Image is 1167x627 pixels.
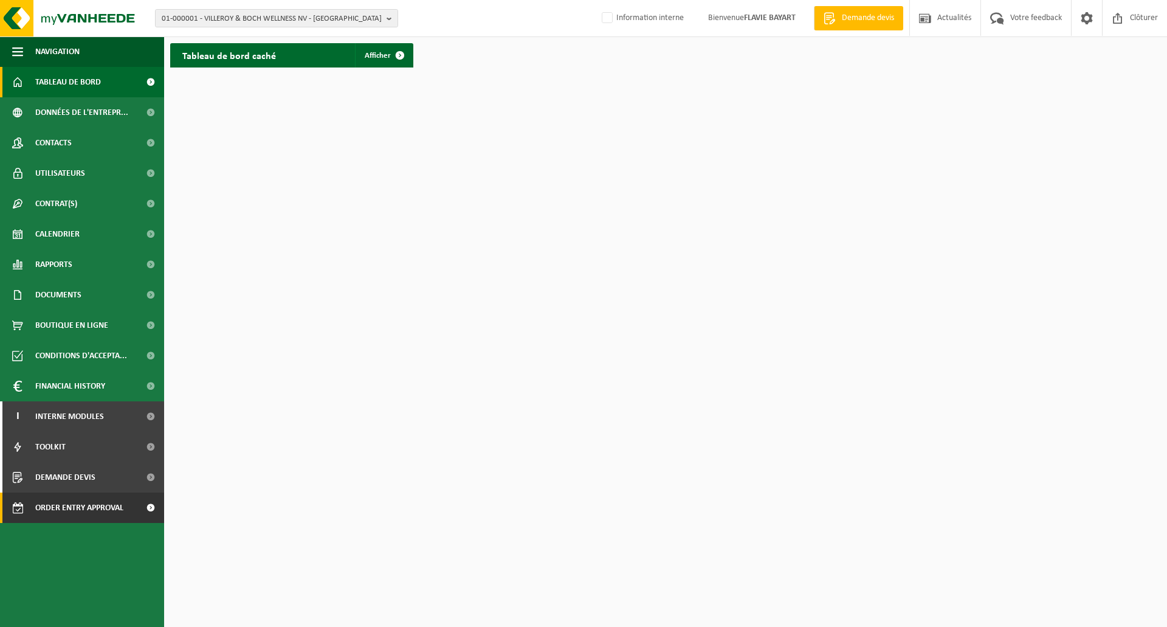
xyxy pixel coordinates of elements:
span: Demande devis [839,12,897,24]
span: Rapports [35,249,72,280]
span: Contacts [35,128,72,158]
span: Order entry approval [35,493,123,523]
h2: Tableau de bord caché [170,43,288,67]
span: Données de l'entrepr... [35,97,128,128]
span: Financial History [35,371,105,401]
span: Demande devis [35,462,95,493]
span: Toolkit [35,432,66,462]
span: 01-000001 - VILLEROY & BOCH WELLNESS NV - [GEOGRAPHIC_DATA] [162,10,382,28]
span: Tableau de bord [35,67,101,97]
span: Navigation [35,36,80,67]
strong: FLAVIE BAYART [744,13,796,23]
span: Boutique en ligne [35,310,108,341]
button: 01-000001 - VILLEROY & BOCH WELLNESS NV - [GEOGRAPHIC_DATA] [155,9,398,27]
a: Demande devis [814,6,903,30]
span: I [12,401,23,432]
span: Utilisateurs [35,158,85,189]
span: Afficher [365,52,391,60]
label: Information interne [599,9,684,27]
span: Documents [35,280,81,310]
span: Contrat(s) [35,189,77,219]
a: Afficher [355,43,412,68]
span: Calendrier [35,219,80,249]
span: Interne modules [35,401,104,432]
span: Conditions d'accepta... [35,341,127,371]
